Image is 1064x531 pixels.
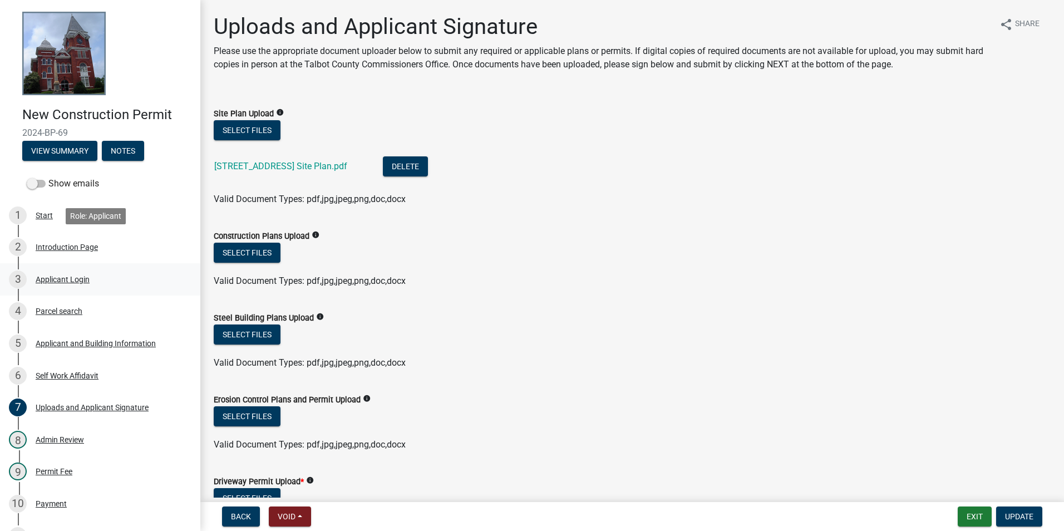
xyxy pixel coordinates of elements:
[1015,18,1040,31] span: Share
[214,233,309,240] label: Construction Plans Upload
[222,507,260,527] button: Back
[214,110,274,118] label: Site Plan Upload
[9,431,27,449] div: 8
[214,276,406,286] span: Valid Document Types: pdf,jpg,jpeg,png,doc,docx
[214,396,361,404] label: Erosion Control Plans and Permit Upload
[214,120,280,140] button: Select files
[214,13,991,40] h1: Uploads and Applicant Signature
[9,335,27,352] div: 5
[991,13,1048,35] button: shareShare
[22,127,178,138] span: 2024-BP-69
[66,208,126,224] div: Role: Applicant
[214,314,314,322] label: Steel Building Plans Upload
[36,468,72,475] div: Permit Fee
[9,302,27,320] div: 4
[36,212,53,219] div: Start
[9,367,27,385] div: 6
[214,324,280,345] button: Select files
[999,18,1013,31] i: share
[22,107,191,123] h4: New Construction Permit
[214,406,280,426] button: Select files
[36,276,90,283] div: Applicant Login
[9,238,27,256] div: 2
[312,231,319,239] i: info
[306,476,314,484] i: info
[36,340,156,347] div: Applicant and Building Information
[214,478,304,486] label: Driveway Permit Upload
[214,439,406,450] span: Valid Document Types: pdf,jpg,jpeg,png,doc,docx
[36,307,82,315] div: Parcel search
[214,161,347,171] a: [STREET_ADDRESS] Site Plan.pdf
[36,500,67,508] div: Payment
[363,395,371,402] i: info
[27,177,99,190] label: Show emails
[269,507,311,527] button: Void
[36,243,98,251] div: Introduction Page
[996,507,1042,527] button: Update
[102,141,144,161] button: Notes
[22,12,106,95] img: Talbot County, Georgia
[214,243,280,263] button: Select files
[9,463,27,480] div: 9
[214,357,406,368] span: Valid Document Types: pdf,jpg,jpeg,png,doc,docx
[22,147,97,156] wm-modal-confirm: Summary
[214,194,406,204] span: Valid Document Types: pdf,jpg,jpeg,png,doc,docx
[214,45,991,71] p: Please use the appropriate document uploader below to submit any required or applicable plans or ...
[22,141,97,161] button: View Summary
[9,399,27,416] div: 7
[1005,512,1033,521] span: Update
[102,147,144,156] wm-modal-confirm: Notes
[9,271,27,288] div: 3
[383,162,428,173] wm-modal-confirm: Delete Document
[231,512,251,521] span: Back
[316,313,324,321] i: info
[9,206,27,224] div: 1
[383,156,428,176] button: Delete
[276,109,284,116] i: info
[36,372,98,380] div: Self Work Affidavit
[214,488,280,508] button: Select files
[36,436,84,444] div: Admin Review
[958,507,992,527] button: Exit
[36,404,149,411] div: Uploads and Applicant Signature
[9,495,27,513] div: 10
[278,512,295,521] span: Void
